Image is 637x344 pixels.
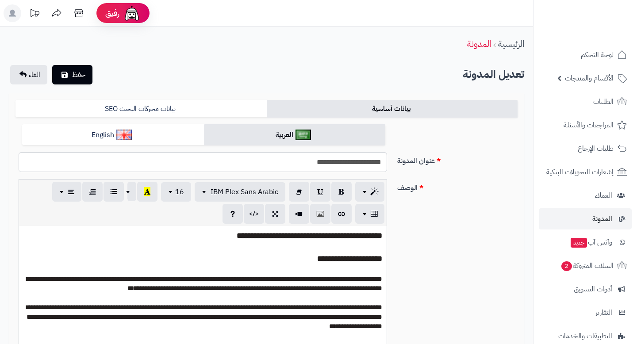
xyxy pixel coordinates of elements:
span: الأقسام والمنتجات [565,72,614,84]
a: أدوات التسويق [539,279,632,300]
a: تحديثات المنصة [23,4,46,24]
span: المراجعات والأسئلة [564,119,614,131]
span: إشعارات التحويلات البنكية [546,166,614,178]
span: 16 [175,187,184,197]
a: العملاء [539,185,632,206]
span: المدونة [592,213,612,225]
span: العملاء [595,189,612,202]
span: الطلبات [593,96,614,108]
a: إشعارات التحويلات البنكية [539,161,632,183]
a: بيانات أساسية [267,100,518,118]
a: التقارير [539,302,632,323]
button: حفظ [52,65,92,84]
a: بيانات محركات البحث SEO [15,100,267,118]
span: التقارير [595,306,612,319]
span: لوحة التحكم [581,49,614,61]
a: لوحة التحكم [539,44,632,65]
a: العربية [204,124,386,146]
a: وآتس آبجديد [539,232,632,253]
span: 2 [561,261,572,271]
span: أدوات التسويق [574,283,612,295]
span: التطبيقات والخدمات [558,330,612,342]
a: الرئيسية [498,37,524,50]
span: جديد [571,238,587,248]
a: الغاء [10,65,47,84]
h2: تعديل المدونة [463,65,524,84]
a: المدونة [467,37,491,50]
label: الوصف [394,179,521,193]
img: English [116,130,132,140]
a: المراجعات والأسئلة [539,115,632,136]
a: السلات المتروكة2 [539,255,632,276]
a: طلبات الإرجاع [539,138,632,159]
span: حفظ [72,69,85,80]
button: 16 [161,182,191,202]
button: IBM Plex Sans Arabic [195,182,285,202]
label: عنوان المدونة [394,152,521,166]
span: وآتس آب [570,236,612,248]
span: رفيق [105,8,119,19]
a: المدونة [539,208,632,229]
a: الطلبات [539,91,632,112]
span: IBM Plex Sans Arabic [211,187,278,197]
span: السلات المتروكة [560,260,614,272]
img: العربية [295,130,311,140]
span: الغاء [29,69,40,80]
a: English [22,124,204,146]
img: ai-face.png [123,4,141,22]
span: طلبات الإرجاع [578,142,614,155]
